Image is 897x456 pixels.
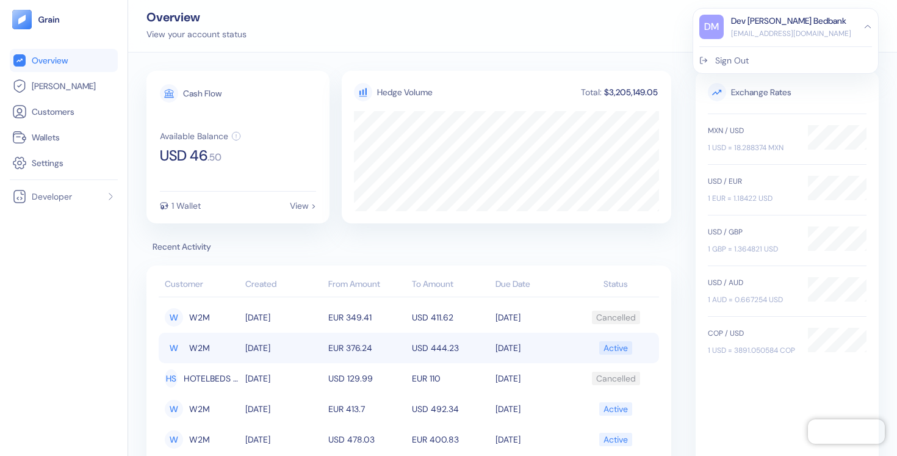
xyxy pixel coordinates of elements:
[189,399,210,419] span: W2M
[325,424,409,455] td: USD 478.03
[708,294,796,305] div: 1 AUD = 0.667254 USD
[12,79,115,93] a: [PERSON_NAME]
[409,333,492,363] td: USD 444.23
[12,104,115,119] a: Customers
[146,28,247,41] div: View your account status
[32,131,60,143] span: Wallets
[409,273,492,297] th: To Amount
[12,130,115,145] a: Wallets
[492,363,576,394] td: [DATE]
[242,273,326,297] th: Created
[12,53,115,68] a: Overview
[146,241,671,253] span: Recent Activity
[38,15,60,24] img: logo
[242,302,326,333] td: [DATE]
[160,148,207,163] span: USD 46
[242,424,326,455] td: [DATE]
[708,345,796,356] div: 1 USD = 3891.050584 COP
[596,368,636,389] div: Cancelled
[409,394,492,424] td: USD 492.34
[12,10,32,29] img: logo-tablet-V2.svg
[32,190,72,203] span: Developer
[160,132,228,140] div: Available Balance
[731,28,851,39] div: [EMAIL_ADDRESS][DOMAIN_NAME]
[492,394,576,424] td: [DATE]
[207,153,222,162] span: . 50
[492,273,576,297] th: Due Date
[290,201,316,210] div: View >
[708,176,796,187] div: USD / EUR
[165,308,183,327] div: W
[325,394,409,424] td: EUR 413.7
[808,419,885,444] iframe: Chatra live chat
[184,368,239,389] span: HOTELBEDS SPAIN, S.L.U
[708,328,796,339] div: COP / USD
[325,333,409,363] td: EUR 376.24
[160,131,241,141] button: Available Balance
[708,125,796,136] div: MXN / USD
[596,307,636,328] div: Cancelled
[603,399,628,419] div: Active
[409,424,492,455] td: EUR 400.83
[699,15,724,39] div: DM
[580,88,603,96] div: Total:
[189,429,210,450] span: W2M
[32,106,74,118] span: Customers
[708,226,796,237] div: USD / GBP
[603,88,659,96] div: $3,205,149.05
[603,429,628,450] div: Active
[171,201,201,210] div: 1 Wallet
[165,400,183,418] div: W
[409,363,492,394] td: EUR 110
[492,424,576,455] td: [DATE]
[242,333,326,363] td: [DATE]
[409,302,492,333] td: USD 411.62
[189,307,210,328] span: W2M
[242,363,326,394] td: [DATE]
[159,273,242,297] th: Customer
[578,278,653,291] div: Status
[708,142,796,153] div: 1 USD = 18.288374 MXN
[603,338,628,358] div: Active
[715,54,749,67] div: Sign Out
[708,277,796,288] div: USD / AUD
[731,15,846,27] div: Dev [PERSON_NAME] Bedbank
[708,193,796,204] div: 1 EUR = 1.18422 USD
[377,86,433,99] div: Hedge Volume
[492,333,576,363] td: [DATE]
[165,369,178,388] div: HS
[492,302,576,333] td: [DATE]
[146,11,247,23] div: Overview
[12,156,115,170] a: Settings
[32,80,96,92] span: [PERSON_NAME]
[32,54,68,67] span: Overview
[165,430,183,449] div: W
[325,302,409,333] td: EUR 349.41
[189,338,210,358] span: W2M
[32,157,63,169] span: Settings
[165,339,183,357] div: W
[708,244,796,255] div: 1 GBP = 1.364821 USD
[183,89,222,98] div: Cash Flow
[325,363,409,394] td: USD 129.99
[708,83,866,101] span: Exchange Rates
[242,394,326,424] td: [DATE]
[325,273,409,297] th: From Amount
